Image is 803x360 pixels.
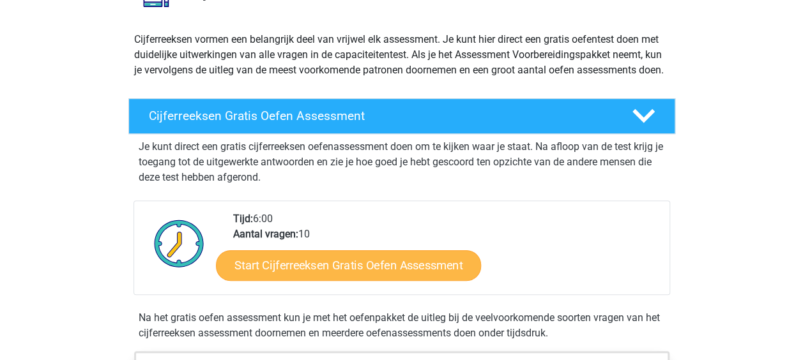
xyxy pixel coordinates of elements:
b: Tijd: [233,213,253,225]
p: Cijferreeksen vormen een belangrijk deel van vrijwel elk assessment. Je kunt hier direct een grat... [134,32,669,78]
img: Klok [147,211,211,275]
a: Start Cijferreeksen Gratis Oefen Assessment [216,250,481,280]
h4: Cijferreeksen Gratis Oefen Assessment [149,109,611,123]
div: 6:00 10 [224,211,669,294]
div: Na het gratis oefen assessment kun je met het oefenpakket de uitleg bij de veelvoorkomende soorte... [134,310,670,341]
p: Je kunt direct een gratis cijferreeksen oefenassessment doen om te kijken waar je staat. Na afloo... [139,139,665,185]
b: Aantal vragen: [233,228,298,240]
a: Cijferreeksen Gratis Oefen Assessment [123,98,680,134]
